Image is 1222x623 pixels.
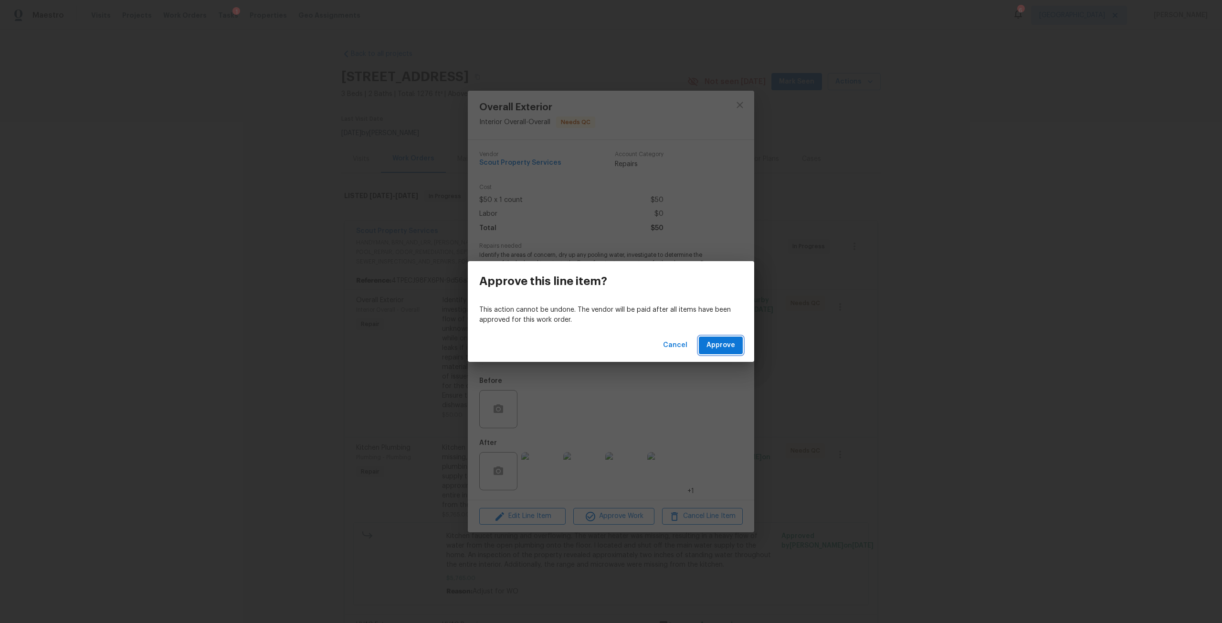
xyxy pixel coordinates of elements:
[659,337,691,354] button: Cancel
[663,339,687,351] span: Cancel
[706,339,735,351] span: Approve
[479,275,607,288] h3: Approve this line item?
[699,337,743,354] button: Approve
[479,305,743,325] p: This action cannot be undone. The vendor will be paid after all items have been approved for this...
